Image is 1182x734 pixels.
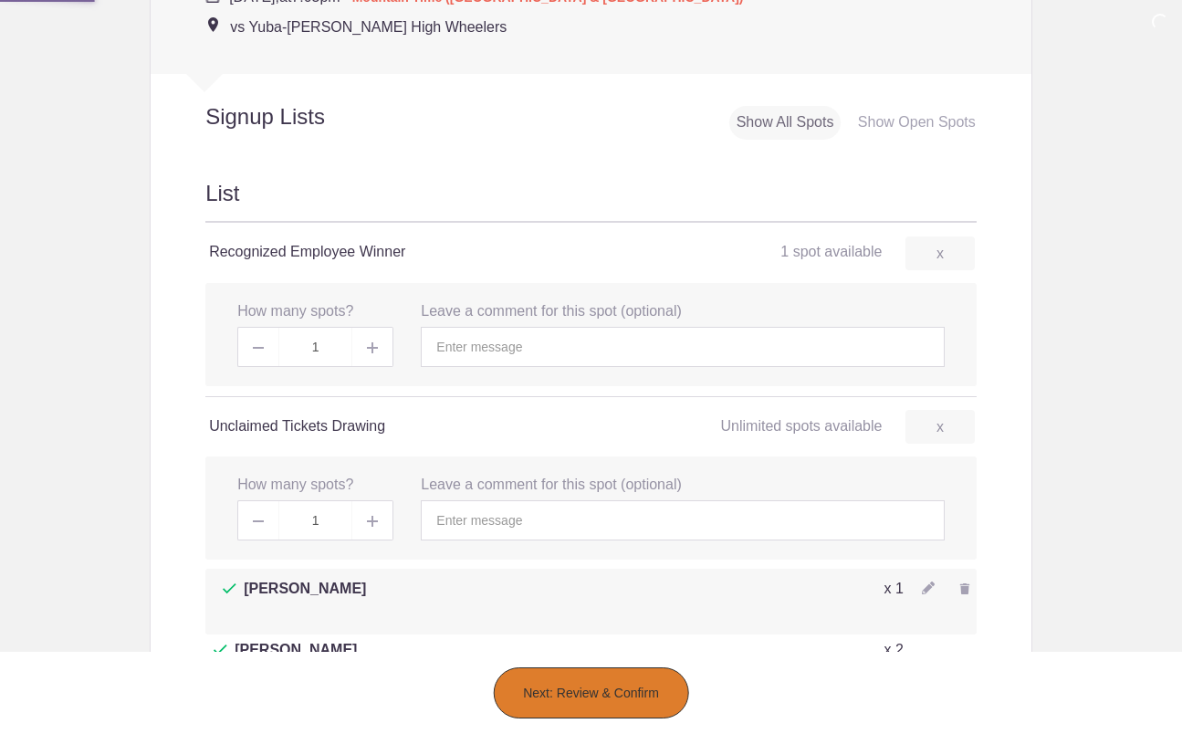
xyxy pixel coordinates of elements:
[421,475,681,496] label: Leave a comment for this spot (optional)
[421,327,944,367] input: Enter message
[205,178,977,223] h2: List
[209,241,591,263] h4: Recognized Employee Winner
[253,347,264,349] img: Minus gray
[905,236,975,270] a: x
[151,103,445,131] h2: Signup Lists
[209,415,591,437] h4: Unclaimed Tickets Drawing
[729,106,842,140] div: Show All Spots
[421,301,681,322] label: Leave a comment for this spot (optional)
[223,583,236,594] img: Check dark green
[230,19,507,35] span: vs Yuba-[PERSON_NAME] High Wheelers
[884,578,903,600] p: x 1
[720,418,882,434] span: Unlimited spots available
[922,582,935,594] img: Pencil gray
[235,639,357,683] span: [PERSON_NAME]
[244,578,366,622] span: [PERSON_NAME]
[421,500,944,540] input: Enter message
[237,301,353,322] label: How many spots?
[780,244,882,259] span: 1 spot available
[253,520,264,522] img: Minus gray
[905,410,975,444] a: x
[493,667,689,718] button: Next: Review & Confirm
[959,583,970,594] img: Trash gray
[851,106,983,140] div: Show Open Spots
[884,639,903,661] p: x 2
[367,516,378,527] img: Plus gray
[367,342,378,353] img: Plus gray
[237,475,353,496] label: How many spots?
[208,17,218,32] img: Event location
[214,645,227,655] img: Check dark green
